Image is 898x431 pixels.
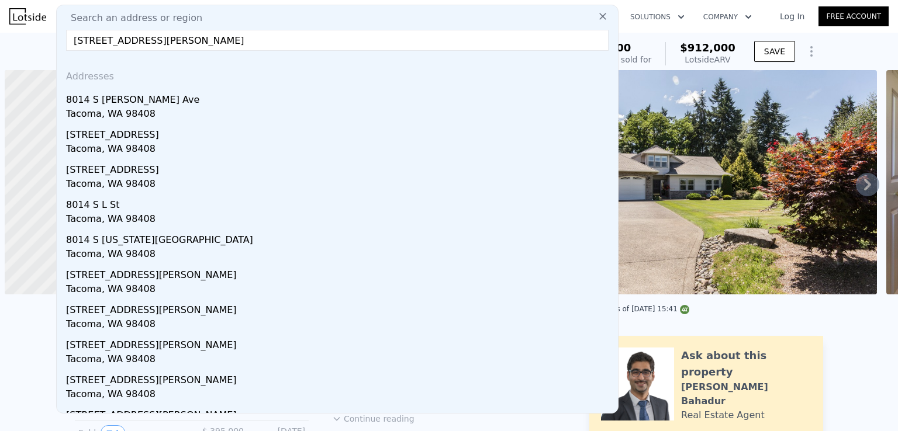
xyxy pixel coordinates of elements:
div: 8014 S [US_STATE][GEOGRAPHIC_DATA] [66,228,613,247]
div: [STREET_ADDRESS] [66,158,613,177]
div: [STREET_ADDRESS][PERSON_NAME] [66,404,613,422]
div: Tacoma, WA 98408 [66,352,613,369]
div: [STREET_ADDRESS] [66,123,613,142]
button: Solutions [621,6,694,27]
div: Addresses [61,60,613,88]
button: SAVE [754,41,795,62]
div: [PERSON_NAME] Bahadur [681,380,811,408]
div: Tacoma, WA 98408 [66,317,613,333]
div: Tacoma, WA 98408 [66,142,613,158]
div: Tacoma, WA 98408 [66,177,613,193]
div: 8014 S L St [66,193,613,212]
img: Lotside [9,8,46,25]
div: Real Estate Agent [681,408,765,422]
a: Free Account [818,6,889,26]
div: Lotside ARV [680,54,735,65]
button: Continue reading [332,413,415,425]
span: $912,000 [680,41,735,54]
input: Enter an address, city, region, neighborhood or zip code [66,30,609,51]
div: Tacoma, WA 98408 [66,387,613,404]
a: Log In [766,11,818,22]
div: 8014 S [PERSON_NAME] Ave [66,88,613,107]
span: Search an address or region [61,11,202,25]
div: [STREET_ADDRESS][PERSON_NAME] [66,333,613,352]
div: Tacoma, WA 98408 [66,282,613,298]
div: [STREET_ADDRESS][PERSON_NAME] [66,263,613,282]
div: Ask about this property [681,347,811,380]
img: Sale: 123889181 Parcel: 101059633 [540,70,877,294]
button: Show Options [800,40,823,63]
button: Company [694,6,761,27]
div: Tacoma, WA 98408 [66,107,613,123]
div: [STREET_ADDRESS][PERSON_NAME] [66,298,613,317]
img: NWMLS Logo [680,305,689,314]
div: [STREET_ADDRESS][PERSON_NAME] [66,369,613,387]
div: Tacoma, WA 98408 [66,212,613,228]
div: Tacoma, WA 98408 [66,247,613,263]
